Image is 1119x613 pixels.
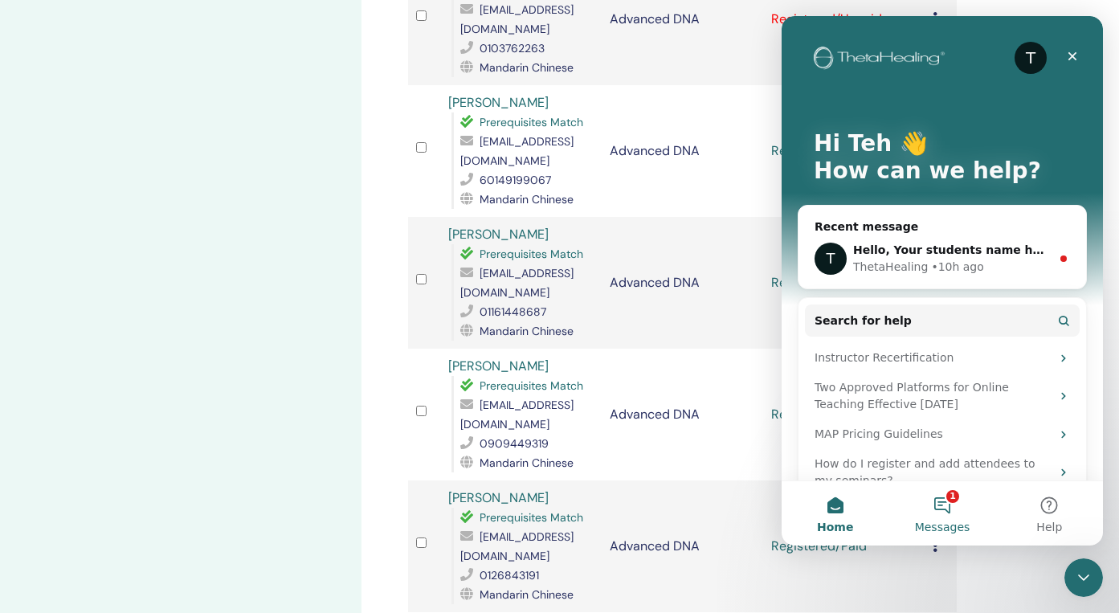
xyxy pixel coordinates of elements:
span: Mandarin Chinese [480,456,574,470]
span: Mandarin Chinese [480,192,574,206]
span: Home [35,505,71,517]
span: 60149199067 [480,173,551,187]
span: Prerequisites Match [480,115,583,129]
span: 0126843191 [480,568,539,582]
td: Advanced DNA [602,85,763,217]
span: 0909449319 [480,436,549,451]
span: [EMAIL_ADDRESS][DOMAIN_NAME] [460,134,574,168]
div: MAP Pricing Guidelines [23,403,298,433]
span: Mandarin Chinese [480,587,574,602]
span: Mandarin Chinese [480,60,574,75]
div: How do I register and add attendees to my seminars? [33,439,269,473]
span: Mandarin Chinese [480,324,574,338]
span: Prerequisites Match [480,247,583,261]
span: [EMAIL_ADDRESS][DOMAIN_NAME] [460,2,574,36]
td: Advanced DNA [602,480,763,612]
div: ThetaHealing [71,243,146,260]
span: Help [255,505,280,517]
span: Prerequisites Match [480,378,583,393]
iframe: Intercom live chat [782,16,1103,546]
div: Instructor Recertification [23,327,298,357]
span: 0103762263 [480,41,545,55]
a: [PERSON_NAME] [448,489,549,506]
div: • 10h ago [149,243,202,260]
span: [EMAIL_ADDRESS][DOMAIN_NAME] [460,529,574,563]
span: [EMAIL_ADDRESS][DOMAIN_NAME] [460,266,574,300]
a: [PERSON_NAME] [448,226,549,243]
div: Close [276,26,305,55]
span: Search for help [33,296,130,313]
div: Two Approved Platforms for Online Teaching Effective [DATE] [23,357,298,403]
a: [PERSON_NAME] [448,94,549,111]
div: Instructor Recertification [33,333,269,350]
div: How do I register and add attendees to my seminars? [23,433,298,480]
span: Messages [133,505,189,517]
td: Advanced DNA [602,217,763,349]
button: Messages [107,465,214,529]
button: Search for help [23,288,298,321]
span: Prerequisites Match [480,510,583,525]
td: Advanced DNA [602,349,763,480]
div: MAP Pricing Guidelines [33,410,269,427]
span: [EMAIL_ADDRESS][DOMAIN_NAME] [460,398,574,431]
span: Hello, Your students name has now been updated per your request. Can you confirm if the changes w... [71,227,809,240]
iframe: Intercom live chat [1064,558,1103,597]
a: [PERSON_NAME] [448,358,549,374]
span: 01161448687 [480,304,546,319]
div: Two Approved Platforms for Online Teaching Effective [DATE] [33,363,269,397]
button: Help [214,465,321,529]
